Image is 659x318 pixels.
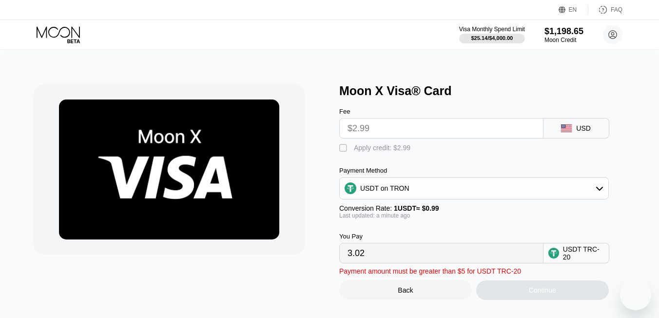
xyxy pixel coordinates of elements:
[339,108,543,115] div: Fee
[588,5,622,15] div: FAQ
[544,37,583,43] div: Moon Credit
[471,35,513,41] div: $25.14 / $4,000.00
[339,280,472,300] div: Back
[459,26,525,33] div: Visa Monthly Spend Limit
[340,179,608,198] div: USDT on TRON
[563,245,604,261] div: USDT TRC-20
[569,6,577,13] div: EN
[559,5,588,15] div: EN
[339,212,609,219] div: Last updated: a minute ago
[339,143,349,153] div: 
[544,26,583,37] div: $1,198.65
[339,267,521,275] div: Payment amount must be greater than $5 for USDT TRC-20
[576,124,591,132] div: USD
[398,286,413,294] div: Back
[339,233,543,240] div: You Pay
[611,6,622,13] div: FAQ
[394,204,439,212] span: 1 USDT ≈ $0.99
[339,167,609,174] div: Payment Method
[354,144,410,152] div: Apply credit: $2.99
[360,184,409,192] div: USDT on TRON
[339,204,609,212] div: Conversion Rate:
[459,26,525,43] div: Visa Monthly Spend Limit$25.14/$4,000.00
[620,279,651,310] iframe: Button to launch messaging window, conversation in progress
[544,26,583,43] div: $1,198.65Moon Credit
[348,119,535,138] input: $0.00
[339,84,636,98] div: Moon X Visa® Card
